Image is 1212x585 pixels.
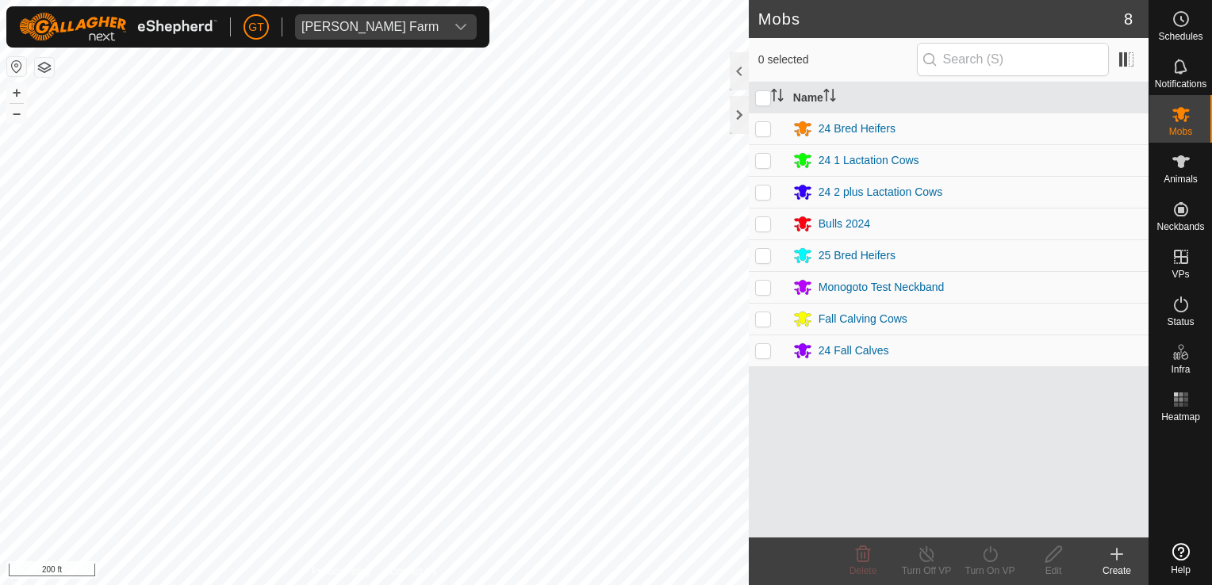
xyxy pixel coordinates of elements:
span: Help [1171,565,1191,575]
a: Help [1149,537,1212,581]
div: 24 2 plus Lactation Cows [819,184,942,201]
span: Animals [1164,174,1198,184]
div: Fall Calving Cows [819,311,907,327]
div: 24 Fall Calves [819,342,889,359]
span: Mobs [1169,127,1192,136]
div: 24 1 Lactation Cows [819,152,919,169]
div: [PERSON_NAME] Farm [301,21,439,33]
div: Create [1085,564,1149,578]
button: Reset Map [7,57,26,76]
div: 25 Bred Heifers [819,247,896,264]
button: + [7,83,26,102]
div: 24 Bred Heifers [819,120,896,137]
a: Privacy Policy [312,564,371,579]
span: Schedules [1158,32,1202,41]
span: Delete [850,565,877,576]
span: Neckbands [1156,222,1204,231]
div: Turn On VP [958,564,1022,578]
p-sorticon: Activate to sort [823,91,836,104]
span: Notifications [1155,79,1206,89]
span: VPs [1172,270,1189,279]
p-sorticon: Activate to sort [771,91,784,104]
div: Bulls 2024 [819,216,870,232]
input: Search (S) [917,43,1109,76]
div: Edit [1022,564,1085,578]
button: Map Layers [35,58,54,77]
div: Turn Off VP [895,564,958,578]
span: Thoren Farm [295,14,445,40]
div: Monogoto Test Neckband [819,279,945,296]
h2: Mobs [758,10,1124,29]
button: – [7,104,26,123]
img: Gallagher Logo [19,13,217,41]
th: Name [787,82,1149,113]
span: Heatmap [1161,412,1200,422]
span: Status [1167,317,1194,327]
span: Infra [1171,365,1190,374]
span: 8 [1124,7,1133,31]
span: GT [248,19,263,36]
a: Contact Us [390,564,437,579]
span: 0 selected [758,52,917,68]
div: dropdown trigger [445,14,477,40]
